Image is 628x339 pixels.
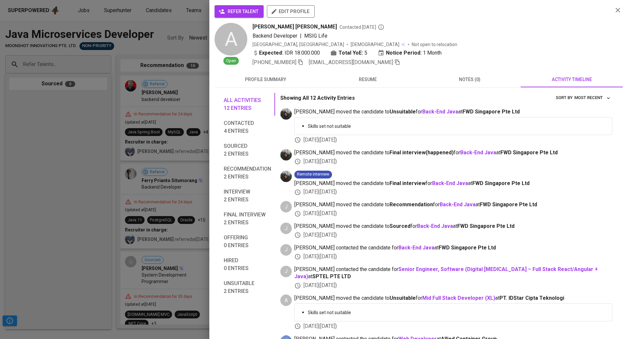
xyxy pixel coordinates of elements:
span: activity timeline [525,76,619,84]
p: Skills set not suitable [308,309,607,316]
span: edit profile [272,7,309,16]
div: J [280,223,292,234]
span: [PERSON_NAME] moved the candidate to for at [294,201,612,209]
span: FWD Singapore Pte Ltd [500,149,558,156]
span: [PHONE_NUMBER] [253,59,296,65]
button: sort by [573,93,612,103]
span: FWD Singapore Pte Ltd [472,180,530,186]
a: Back-End Java [417,223,453,229]
span: [PERSON_NAME] contacted the candidate for at [294,266,612,281]
span: Backend Developer [253,33,297,39]
a: Back-End Java [422,109,458,115]
div: J [280,201,292,212]
span: FWD Singapore Pte Ltd [439,245,496,251]
span: [PERSON_NAME] moved the candidate to for at [294,108,612,116]
b: Recommendation [390,201,433,208]
p: Skills set not suitable [308,123,607,129]
span: [PERSON_NAME] moved the candidate to for at [294,180,612,187]
img: glenn@glints.com [280,108,292,120]
div: [DATE] ( [DATE] ) [294,323,612,330]
span: Interview 2 entries [224,188,271,204]
span: Open [223,58,239,64]
span: Offering 0 entries [224,234,271,249]
span: | [300,32,302,40]
div: [DATE] ( [DATE] ) [294,253,612,261]
div: [DATE] ( [DATE] ) [294,158,612,165]
span: notes (0) [423,76,517,84]
a: Senior Engineer, Software (Digital [MEDICAL_DATA] – Full Stack React/Angular + Java) [294,266,598,280]
span: [PERSON_NAME] contacted the candidate for at [294,244,612,252]
img: glenn@glints.com [280,171,292,182]
span: [PERSON_NAME] moved the candidate to for at [294,223,612,230]
b: Sourced [390,223,410,229]
span: [PERSON_NAME] [PERSON_NAME] [253,23,337,31]
span: profile summary [218,76,313,84]
span: [PERSON_NAME] moved the candidate to for at [294,149,612,157]
span: MSIG Life [304,33,327,39]
b: Final interview ( happened ) [390,149,454,156]
span: SPTEL PTE LTD [312,273,351,280]
div: [DATE] ( [DATE] ) [294,136,612,144]
span: Contacted [DATE] [340,24,384,30]
div: J [280,244,292,256]
button: edit profile [267,5,315,18]
span: [EMAIL_ADDRESS][DOMAIN_NAME] [309,59,393,65]
p: Not open to relocation [412,41,457,48]
span: Final interview 2 entries [224,211,271,227]
button: refer talent [215,5,264,18]
span: Contacted 4 entries [224,119,271,135]
div: A [280,295,292,306]
p: Showing All 12 Activity Entries [280,94,355,102]
a: edit profile [267,8,315,14]
span: PT. IDStar Cipta Teknologi [499,295,564,301]
div: [DATE] ( [DATE] ) [294,188,612,196]
img: glenn@glints.com [280,149,292,161]
b: Unsuitable [390,295,416,301]
a: Mid Full Stack Developer (XL) [422,295,495,301]
svg: By Batam recruiter [378,24,384,30]
a: Back-End Java [432,180,468,186]
span: FWD Singapore Pte Ltd [480,201,537,208]
div: [GEOGRAPHIC_DATA], [GEOGRAPHIC_DATA] [253,41,344,48]
span: 5 [364,49,367,57]
span: FWD Singapore Pte Ltd [457,223,515,229]
a: Back-End Java [460,149,496,156]
b: Final interview [390,180,426,186]
div: [DATE] ( [DATE] ) [294,282,612,289]
b: Notice Period: [386,49,422,57]
span: [PERSON_NAME] moved the candidate to for at [294,295,612,302]
div: [DATE] ( [DATE] ) [294,231,612,239]
span: All activities 12 entries [224,96,271,112]
span: [DEMOGRAPHIC_DATA] [351,41,400,48]
span: resume [321,76,415,84]
span: Sourced 2 entries [224,142,271,158]
a: Back-End Java [398,245,434,251]
span: sort by [556,95,573,100]
a: Back-End Java [440,201,476,208]
div: 1 Month [378,49,442,57]
div: IDR 18.000.000 [253,49,320,57]
div: J [280,266,292,277]
span: refer talent [220,8,258,16]
b: Expected: [259,49,283,57]
span: Hired 0 entries [224,257,271,272]
span: FWD Singapore Pte Ltd [462,109,520,115]
b: Unsuitable [390,109,416,115]
span: Most Recent [574,94,611,102]
span: Unsuitable 2 entries [224,280,271,295]
span: Remote interview [294,171,332,178]
div: [DATE] ( [DATE] ) [294,210,612,217]
span: Recommendation 2 entries [224,165,271,181]
b: Total YoE: [339,49,363,57]
div: A [215,23,247,56]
